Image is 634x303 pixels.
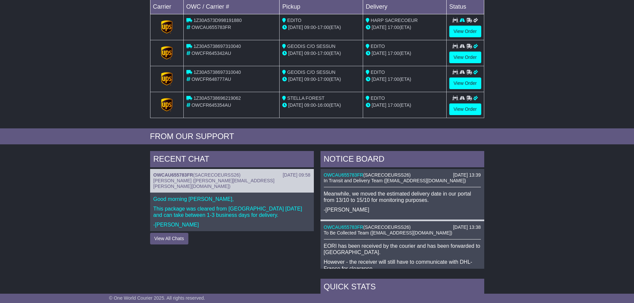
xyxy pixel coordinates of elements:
[449,103,481,115] a: View Order
[365,225,409,230] span: SACRECOEURSS26
[150,151,314,169] div: RECENT CHAT
[195,172,239,178] span: SACRECOEURSS26
[449,52,481,63] a: View Order
[320,151,484,169] div: NOTICE BOARD
[372,51,386,56] span: [DATE]
[449,77,481,89] a: View Order
[324,225,481,230] div: ( )
[366,24,444,31] div: (ETA)
[282,76,360,83] div: - (ETA)
[372,102,386,108] span: [DATE]
[324,225,363,230] a: OWCAU655783FR
[453,225,481,230] div: [DATE] 13:38
[324,191,481,203] p: Meanwhile, we moved the estimated delivery date in our portal from 13/10 to 15/10 for monitoring ...
[388,76,399,82] span: 17:00
[191,76,231,82] span: OWCFR648777AU
[191,25,231,30] span: OWCAU655783FR
[371,70,385,75] span: EDITO
[366,102,444,109] div: (ETA)
[109,295,205,301] span: © One World Courier 2025. All rights reserved.
[317,102,329,108] span: 16:00
[371,95,385,101] span: EDITO
[288,51,303,56] span: [DATE]
[304,102,316,108] span: 09:00
[317,25,329,30] span: 17:00
[324,172,363,178] a: OWCAU655783FR
[161,72,172,85] img: GetCarrierServiceLogo
[288,76,303,82] span: [DATE]
[193,18,242,23] span: 1Z30A573D998191880
[161,46,172,60] img: GetCarrierServiceLogo
[388,102,399,108] span: 17:00
[372,76,386,82] span: [DATE]
[288,25,303,30] span: [DATE]
[153,206,311,218] p: This package was cleared from [GEOGRAPHIC_DATA] [DATE] and can take between 1-3 business days for...
[287,70,335,75] span: GEODIS C/O SESSUN
[324,243,481,255] p: EORI has been received by the courier and has been forwarded to [GEOGRAPHIC_DATA].
[304,76,316,82] span: 09:00
[371,18,418,23] span: HARP SACRECOEUR
[191,102,231,108] span: OWCFR645354AU
[304,51,316,56] span: 09:00
[324,178,466,183] span: In Transit and Delivery Team ([EMAIL_ADDRESS][DOMAIN_NAME])
[287,44,335,49] span: GEODIS C/O SESSUN
[282,102,360,109] div: - (ETA)
[320,279,484,297] div: Quick Stats
[324,172,481,178] div: ( )
[193,44,241,49] span: 1Z30A5738697310040
[193,70,241,75] span: 1Z30A5738697310040
[282,50,360,57] div: - (ETA)
[324,259,481,271] p: However - the receiver will still have to communicate with DHL-France for clearance.
[304,25,316,30] span: 09:00
[317,51,329,56] span: 17:00
[453,172,481,178] div: [DATE] 13:39
[365,172,409,178] span: SACRECOEURSS26
[150,132,484,141] div: FROM OUR SUPPORT
[153,196,311,202] p: Good morning [PERSON_NAME],
[288,102,303,108] span: [DATE]
[193,95,241,101] span: 1Z30A5738696219062
[161,98,172,111] img: GetCarrierServiceLogo
[372,25,386,30] span: [DATE]
[324,230,452,235] span: To Be Collected Team ([EMAIL_ADDRESS][DOMAIN_NAME])
[388,25,399,30] span: 17:00
[153,172,311,178] div: ( )
[153,222,311,228] p: -[PERSON_NAME]
[287,18,302,23] span: EDITO
[366,76,444,83] div: (ETA)
[150,233,188,244] button: View All Chats
[449,26,481,37] a: View Order
[287,95,324,101] span: STELLA FOREST
[283,172,310,178] div: [DATE] 09:58
[191,51,231,56] span: OWCFR645342AU
[153,172,193,178] a: OWCAU655783FR
[371,44,385,49] span: EDITO
[153,178,275,189] span: [PERSON_NAME] ([PERSON_NAME][EMAIL_ADDRESS][PERSON_NAME][DOMAIN_NAME])
[317,76,329,82] span: 17:00
[366,50,444,57] div: (ETA)
[388,51,399,56] span: 17:00
[282,24,360,31] div: - (ETA)
[324,207,481,213] p: -[PERSON_NAME]
[161,20,172,34] img: GetCarrierServiceLogo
